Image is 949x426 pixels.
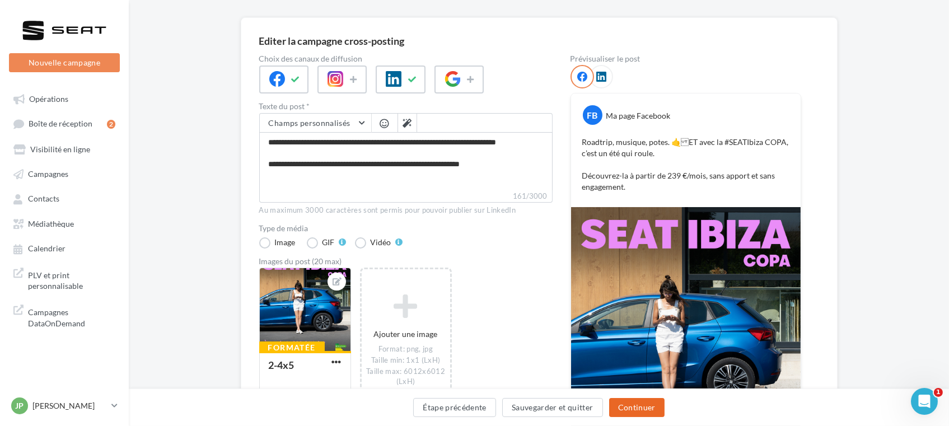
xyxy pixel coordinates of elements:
span: Visibilité en ligne [30,144,90,154]
span: Champs personnalisés [269,118,350,128]
label: Choix des canaux de diffusion [259,55,553,63]
span: Calendrier [28,244,66,254]
span: Opérations [29,94,68,104]
a: Médiathèque [7,213,122,233]
iframe: Intercom live chat [911,388,938,415]
button: Nouvelle campagne [9,53,120,72]
button: Étape précédente [413,398,496,417]
a: Campagnes DataOnDemand [7,300,122,333]
span: Campagnes [28,169,68,179]
div: FB [583,105,602,125]
label: Type de média [259,224,553,232]
span: Médiathèque [28,219,74,228]
span: Contacts [28,194,59,204]
a: Calendrier [7,238,122,258]
div: Editer la campagne cross-posting [259,36,405,46]
div: 2-4x5 [269,359,294,371]
a: Campagnes [7,163,122,184]
div: Image [275,238,296,246]
button: Champs personnalisés [260,114,371,133]
button: Continuer [609,398,665,417]
a: Contacts [7,188,122,208]
button: Sauvegarder et quitter [502,398,603,417]
a: PLV et print personnalisable [7,263,122,296]
div: 2 [107,120,115,129]
div: Images du post (20 max) [259,258,553,265]
span: Boîte de réception [29,119,92,129]
p: Roadtrip, musique, potes. 🤙 ET avec la #SEATIbiza COPA, c’est un été qui roule. Découvrez-la à pa... [582,137,789,193]
p: [PERSON_NAME] [32,400,107,411]
div: GIF [322,238,335,246]
span: Campagnes DataOnDemand [28,305,115,329]
a: JP [PERSON_NAME] [9,395,120,416]
div: Au maximum 3000 caractères sont permis pour pouvoir publier sur LinkedIn [259,205,553,216]
label: Texte du post * [259,102,553,110]
a: Visibilité en ligne [7,139,122,159]
div: Formatée [259,341,325,354]
a: Boîte de réception2 [7,113,122,134]
span: PLV et print personnalisable [28,268,115,292]
label: 161/3000 [259,190,553,203]
div: Vidéo [371,238,391,246]
div: Ma page Facebook [606,110,671,121]
a: Opérations [7,88,122,109]
div: Prévisualiser le post [571,55,801,63]
span: JP [16,400,24,411]
span: 1 [934,388,943,397]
